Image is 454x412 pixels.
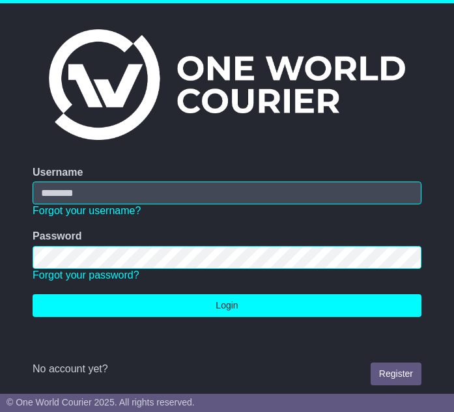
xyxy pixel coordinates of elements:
div: No account yet? [33,363,421,375]
label: Username [33,166,83,178]
a: Register [371,363,421,385]
img: One World [49,29,404,140]
button: Login [33,294,421,317]
span: © One World Courier 2025. All rights reserved. [7,397,195,407]
a: Forgot your password? [33,269,139,281]
a: Forgot your username? [33,205,141,216]
label: Password [33,230,82,242]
